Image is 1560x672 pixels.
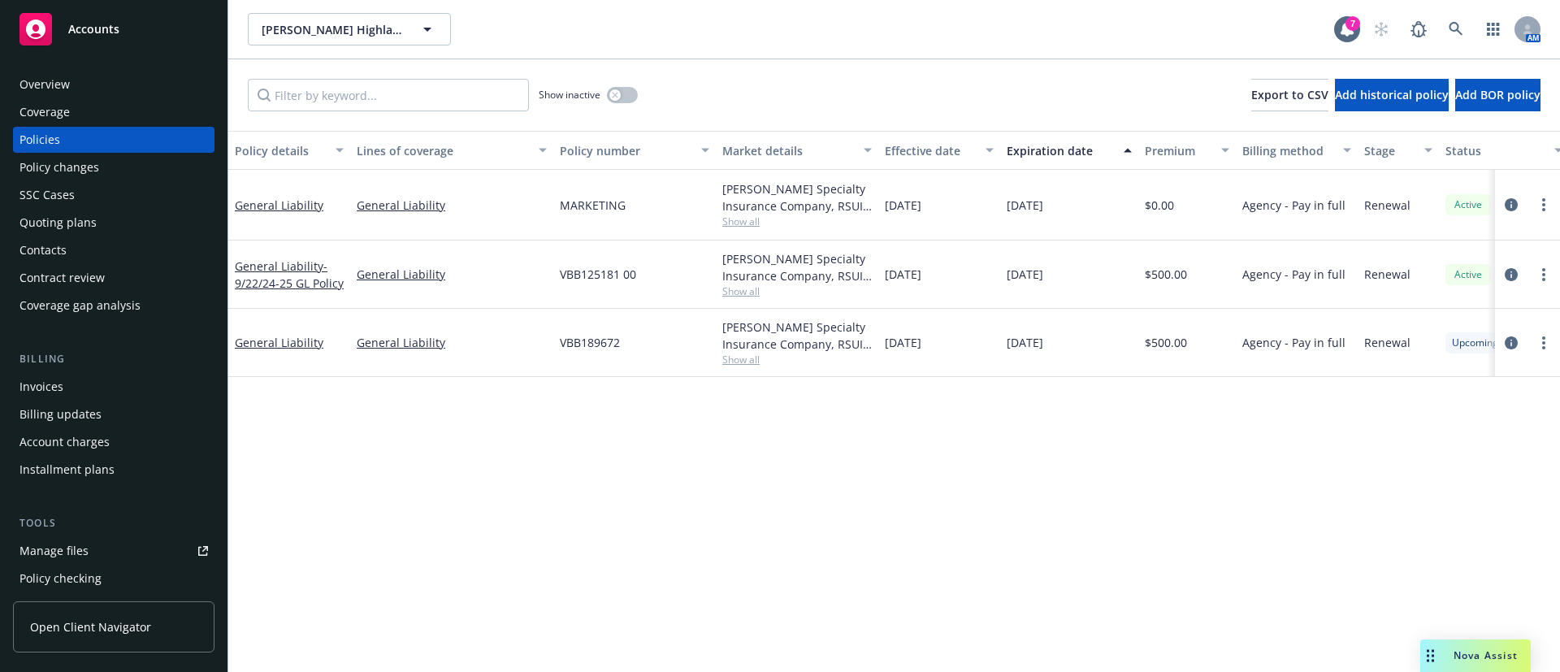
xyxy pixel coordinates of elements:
[1440,13,1472,46] a: Search
[1420,639,1441,672] div: Drag to move
[19,237,67,263] div: Contacts
[13,566,214,592] a: Policy checking
[560,197,626,214] span: MARKETING
[722,319,872,353] div: [PERSON_NAME] Specialty Insurance Company, RSUI Group, CRC Group
[13,237,214,263] a: Contacts
[13,538,214,564] a: Manage files
[1455,79,1540,111] button: Add BOR policy
[1364,334,1410,351] span: Renewal
[1402,13,1435,46] a: Report a Bug
[1145,334,1187,351] span: $500.00
[560,142,691,159] div: Policy number
[19,374,63,400] div: Invoices
[13,182,214,208] a: SSC Cases
[19,265,105,291] div: Contract review
[13,265,214,291] a: Contract review
[722,215,872,228] span: Show all
[357,334,547,351] a: General Liability
[553,131,716,170] button: Policy number
[1007,266,1043,283] span: [DATE]
[878,131,1000,170] button: Effective date
[885,266,921,283] span: [DATE]
[235,258,344,291] a: General Liability
[539,88,600,102] span: Show inactive
[1007,334,1043,351] span: [DATE]
[248,13,451,46] button: [PERSON_NAME] Highland LLC
[235,335,323,350] a: General Liability
[13,154,214,180] a: Policy changes
[30,618,151,635] span: Open Client Navigator
[1335,79,1449,111] button: Add historical policy
[235,258,344,291] span: - 9/22/24-25 GL Policy
[350,131,553,170] button: Lines of coverage
[19,401,102,427] div: Billing updates
[357,197,547,214] a: General Liability
[1000,131,1138,170] button: Expiration date
[357,266,547,283] a: General Liability
[1501,265,1521,284] a: circleInformation
[1452,267,1484,282] span: Active
[1477,13,1510,46] a: Switch app
[13,515,214,531] div: Tools
[1358,131,1439,170] button: Stage
[19,99,70,125] div: Coverage
[1420,639,1531,672] button: Nova Assist
[722,180,872,215] div: [PERSON_NAME] Specialty Insurance Company, RSUI Group, CRC Group
[1251,87,1328,102] span: Export to CSV
[235,197,323,213] a: General Liability
[1236,131,1358,170] button: Billing method
[19,566,102,592] div: Policy checking
[885,197,921,214] span: [DATE]
[716,131,878,170] button: Market details
[13,210,214,236] a: Quoting plans
[1452,336,1498,350] span: Upcoming
[560,334,620,351] span: VBB189672
[560,266,636,283] span: VBB125181 00
[13,401,214,427] a: Billing updates
[885,142,976,159] div: Effective date
[19,429,110,455] div: Account charges
[1007,197,1043,214] span: [DATE]
[1501,333,1521,353] a: circleInformation
[1242,334,1345,351] span: Agency - Pay in full
[357,142,529,159] div: Lines of coverage
[13,72,214,98] a: Overview
[722,353,872,366] span: Show all
[885,334,921,351] span: [DATE]
[19,72,70,98] div: Overview
[1145,197,1174,214] span: $0.00
[1364,142,1415,159] div: Stage
[1251,79,1328,111] button: Export to CSV
[722,142,854,159] div: Market details
[1364,197,1410,214] span: Renewal
[722,250,872,284] div: [PERSON_NAME] Specialty Insurance Company, RSUI Group, CRC Group
[1335,87,1449,102] span: Add historical policy
[1454,648,1518,662] span: Nova Assist
[13,99,214,125] a: Coverage
[1501,195,1521,215] a: circleInformation
[1365,13,1397,46] a: Start snowing
[1534,333,1553,353] a: more
[19,182,75,208] div: SSC Cases
[228,131,350,170] button: Policy details
[248,79,529,111] input: Filter by keyword...
[13,457,214,483] a: Installment plans
[19,210,97,236] div: Quoting plans
[1138,131,1236,170] button: Premium
[68,23,119,36] span: Accounts
[235,142,326,159] div: Policy details
[262,21,402,38] span: [PERSON_NAME] Highland LLC
[13,293,214,319] a: Coverage gap analysis
[1445,142,1545,159] div: Status
[19,538,89,564] div: Manage files
[19,457,115,483] div: Installment plans
[1145,266,1187,283] span: $500.00
[13,7,214,52] a: Accounts
[13,429,214,455] a: Account charges
[19,154,99,180] div: Policy changes
[1007,142,1114,159] div: Expiration date
[1345,16,1360,31] div: 7
[1364,266,1410,283] span: Renewal
[1455,87,1540,102] span: Add BOR policy
[13,351,214,367] div: Billing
